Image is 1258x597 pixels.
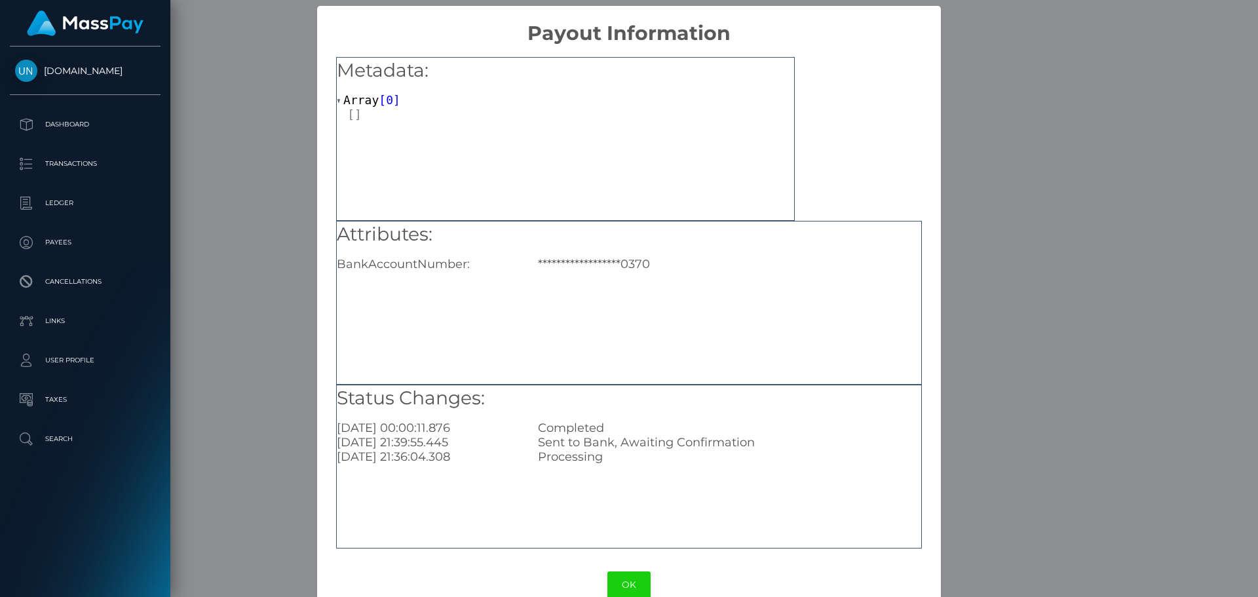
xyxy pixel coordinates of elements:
[15,351,155,370] p: User Profile
[327,435,528,450] div: [DATE] 21:39:55.445
[15,154,155,174] p: Transactions
[337,221,921,248] h5: Attributes:
[393,93,400,107] span: ]
[15,233,155,252] p: Payees
[27,10,143,36] img: MassPay Logo
[15,115,155,134] p: Dashboard
[15,60,37,82] img: Unlockt.me
[15,193,155,213] p: Ledger
[337,385,921,412] h5: Status Changes:
[15,429,155,449] p: Search
[327,257,528,271] div: BankAccountNumber:
[386,93,393,107] span: 0
[15,311,155,331] p: Links
[528,421,930,435] div: Completed
[343,93,379,107] span: Array
[317,6,940,45] h2: Payout Information
[15,390,155,410] p: Taxes
[337,58,794,84] h5: Metadata:
[528,435,930,450] div: Sent to Bank, Awaiting Confirmation
[10,65,161,77] span: [DOMAIN_NAME]
[379,93,386,107] span: [
[528,450,930,464] div: Processing
[327,450,528,464] div: [DATE] 21:36:04.308
[327,421,528,435] div: [DATE] 00:00:11.876
[15,272,155,292] p: Cancellations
